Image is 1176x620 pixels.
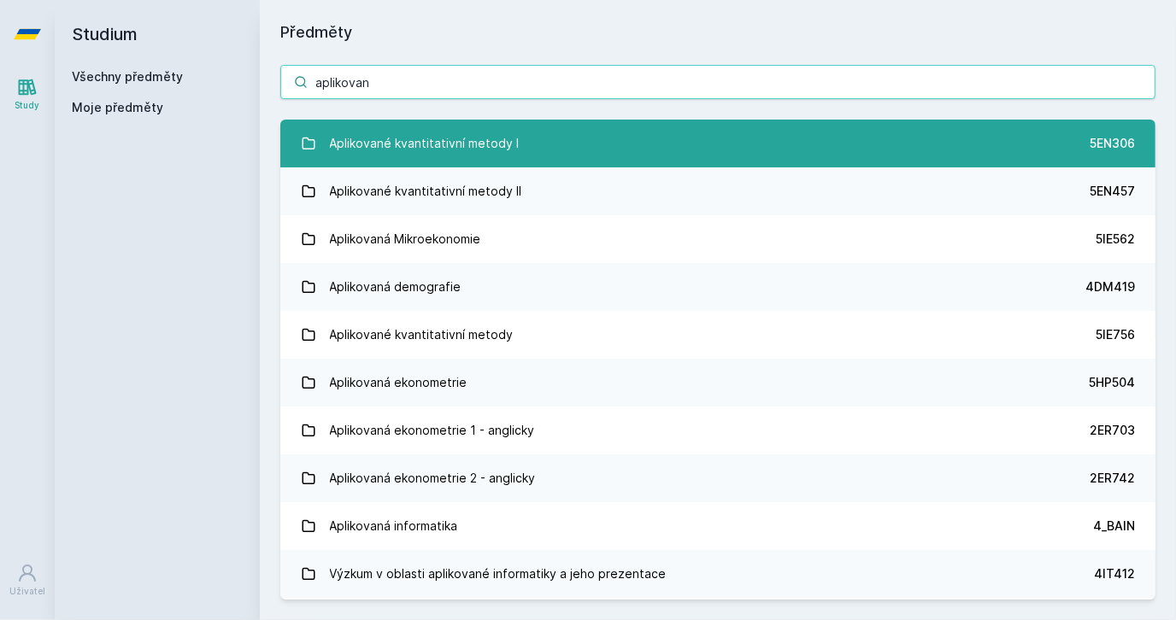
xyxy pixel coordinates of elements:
[3,554,51,606] a: Uživatel
[280,502,1155,550] a: Aplikovaná informatika 4_BAIN
[9,585,45,598] div: Uživatel
[330,413,535,447] div: Aplikovaná ekonometrie 1 - anglicky
[1090,470,1135,487] div: 2ER742
[1089,374,1135,391] div: 5HP504
[280,167,1155,215] a: Aplikované kvantitativní metody II 5EN457
[280,263,1155,311] a: Aplikovaná demografie 4DM419
[1096,326,1135,343] div: 5IE756
[15,99,40,112] div: Study
[280,120,1155,167] a: Aplikované kvantitativní metody I 5EN306
[330,222,481,256] div: Aplikovaná Mikroekonomie
[330,366,467,400] div: Aplikovaná ekonometrie
[72,99,163,116] span: Moje předměty
[330,509,458,543] div: Aplikovaná informatika
[3,68,51,120] a: Study
[330,174,522,208] div: Aplikované kvantitativní metody II
[1094,565,1135,582] div: 4IT412
[280,215,1155,263] a: Aplikovaná Mikroekonomie 5IE562
[280,20,1155,44] h1: Předměty
[1093,518,1135,535] div: 4_BAIN
[330,318,514,352] div: Aplikované kvantitativní metody
[280,550,1155,598] a: Výzkum v oblasti aplikované informatiky a jeho prezentace 4IT412
[330,461,536,495] div: Aplikovaná ekonometrie 2 - anglicky
[330,557,667,591] div: Výzkum v oblasti aplikované informatiky a jeho prezentace
[1096,231,1135,248] div: 5IE562
[280,407,1155,454] a: Aplikovaná ekonometrie 1 - anglicky 2ER703
[280,454,1155,502] a: Aplikovaná ekonometrie 2 - anglicky 2ER742
[280,359,1155,407] a: Aplikovaná ekonometrie 5HP504
[1090,183,1135,200] div: 5EN457
[1090,422,1135,439] div: 2ER703
[1085,278,1135,295] div: 4DM419
[330,126,520,161] div: Aplikované kvantitativní metody I
[280,311,1155,359] a: Aplikované kvantitativní metody 5IE756
[72,69,183,84] a: Všechny předměty
[1090,135,1135,152] div: 5EN306
[330,270,462,304] div: Aplikovaná demografie
[280,65,1155,99] input: Název nebo ident předmětu…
